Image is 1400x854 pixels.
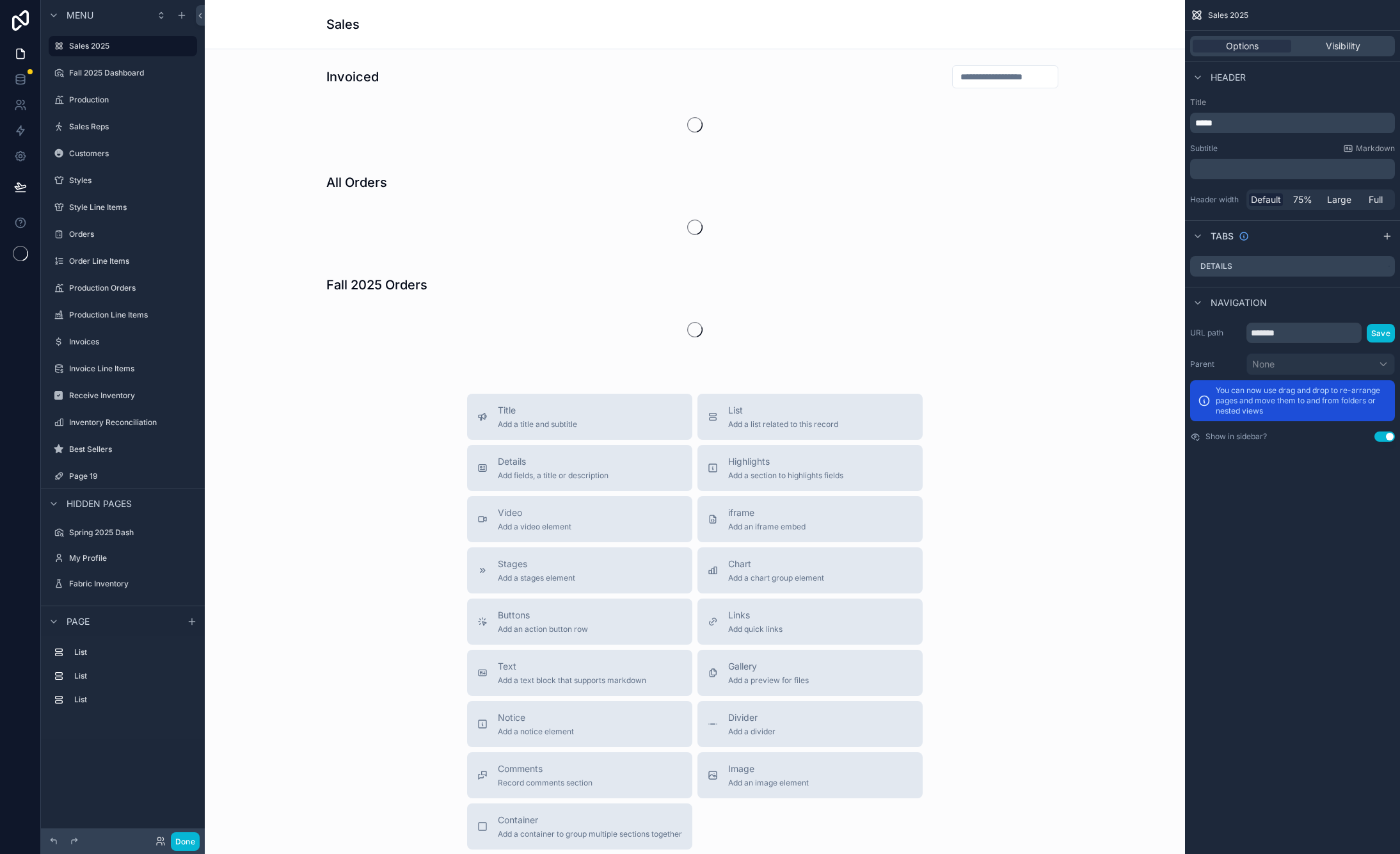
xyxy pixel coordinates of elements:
[49,117,197,137] a: Sales Reps
[69,256,195,266] label: Order Line Items
[74,671,192,681] label: List
[728,778,809,788] span: Add an image element
[49,36,197,56] a: Sales 2025
[728,624,783,634] span: Add quick links
[1190,97,1395,108] label: Title
[69,528,195,538] label: Spring 2025 Dash
[467,547,692,593] button: StagesAdd a stages element
[498,711,574,724] span: Notice
[498,455,609,468] span: Details
[728,471,843,481] span: Add a section to highlights fields
[498,762,593,775] span: Comments
[498,506,571,519] span: Video
[49,466,197,487] a: Page 19
[49,143,197,164] a: Customers
[69,417,195,428] label: Inventory Reconciliation
[467,803,692,850] button: ContainerAdd a container to group multiple sections together
[467,701,692,747] button: NoticeAdd a notice element
[498,778,593,788] span: Record comments section
[49,224,197,245] a: Orders
[69,95,195,105] label: Production
[728,660,809,673] span: Gallery
[1326,40,1360,52] span: Visibility
[171,832,200,851] button: Done
[498,675,646,686] span: Add a text block that supports markdown
[49,305,197,325] a: Production Line Items
[69,310,195,320] label: Production Line Items
[498,814,682,826] span: Container
[697,547,923,593] button: ChartAdd a chart group element
[49,412,197,433] a: Inventory Reconciliation
[1343,143,1395,154] a: Markdown
[69,149,195,159] label: Customers
[498,558,575,570] span: Stages
[498,624,588,634] span: Add an action button row
[69,444,195,455] label: Best Sellers
[49,197,197,218] a: Style Line Items
[1216,385,1387,416] p: You can now use drag and drop to re-arrange pages and move them to and from folders or nested views
[467,496,692,542] button: VideoAdd a video element
[1252,358,1275,371] span: None
[69,41,189,51] label: Sales 2025
[49,90,197,110] a: Production
[728,455,843,468] span: Highlights
[1211,71,1246,84] span: Header
[41,636,205,723] div: scrollable content
[728,573,824,583] span: Add a chart group element
[49,63,197,83] a: Fall 2025 Dashboard
[728,762,809,775] span: Image
[1327,193,1351,206] span: Large
[728,404,838,417] span: List
[74,695,192,705] label: List
[1205,431,1267,442] label: Show in sidebar?
[498,829,682,839] span: Add a container to group multiple sections together
[1190,195,1241,205] label: Header width
[326,15,360,33] h1: Sales
[498,471,609,481] span: Add fields, a title or description
[498,404,577,417] span: Title
[69,337,195,347] label: Invoices
[49,359,197,379] a: Invoice Line Items
[69,579,195,589] label: Fabric Inventory
[49,332,197,352] a: Invoices
[1190,359,1241,369] label: Parent
[498,573,575,583] span: Add a stages element
[728,506,806,519] span: iframe
[49,278,197,298] a: Production Orders
[498,419,577,430] span: Add a title and subtitle
[49,251,197,271] a: Order Line Items
[467,445,692,491] button: DetailsAdd fields, a title or description
[728,522,806,532] span: Add an iframe embed
[69,122,195,132] label: Sales Reps
[1200,261,1232,271] label: Details
[1367,324,1395,342] button: Save
[49,574,197,594] a: Fabric Inventory
[69,68,195,78] label: Fall 2025 Dashboard
[49,439,197,460] a: Best Sellers
[498,522,571,532] span: Add a video element
[1190,328,1241,338] label: URL path
[67,615,90,628] span: Page
[728,711,776,724] span: Divider
[697,701,923,747] button: DividerAdd a divider
[69,553,195,563] label: My Profile
[1356,143,1395,154] span: Markdown
[1190,113,1395,133] div: scrollable content
[697,394,923,440] button: ListAdd a list related to this record
[69,229,195,239] label: Orders
[697,445,923,491] button: HighlightsAdd a section to highlights fields
[1226,40,1259,52] span: Options
[467,599,692,645] button: ButtonsAdd an action button row
[69,202,195,213] label: Style Line Items
[697,752,923,798] button: ImageAdd an image element
[728,558,824,570] span: Chart
[467,394,692,440] button: TitleAdd a title and subtitle
[467,752,692,798] button: CommentsRecord comments section
[697,650,923,696] button: GalleryAdd a preview for files
[1208,10,1248,20] span: Sales 2025
[74,647,192,657] label: List
[697,496,923,542] button: iframeAdd an iframe embed
[1190,159,1395,179] div: scrollable content
[697,599,923,645] button: LinksAdd quick links
[498,609,588,622] span: Buttons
